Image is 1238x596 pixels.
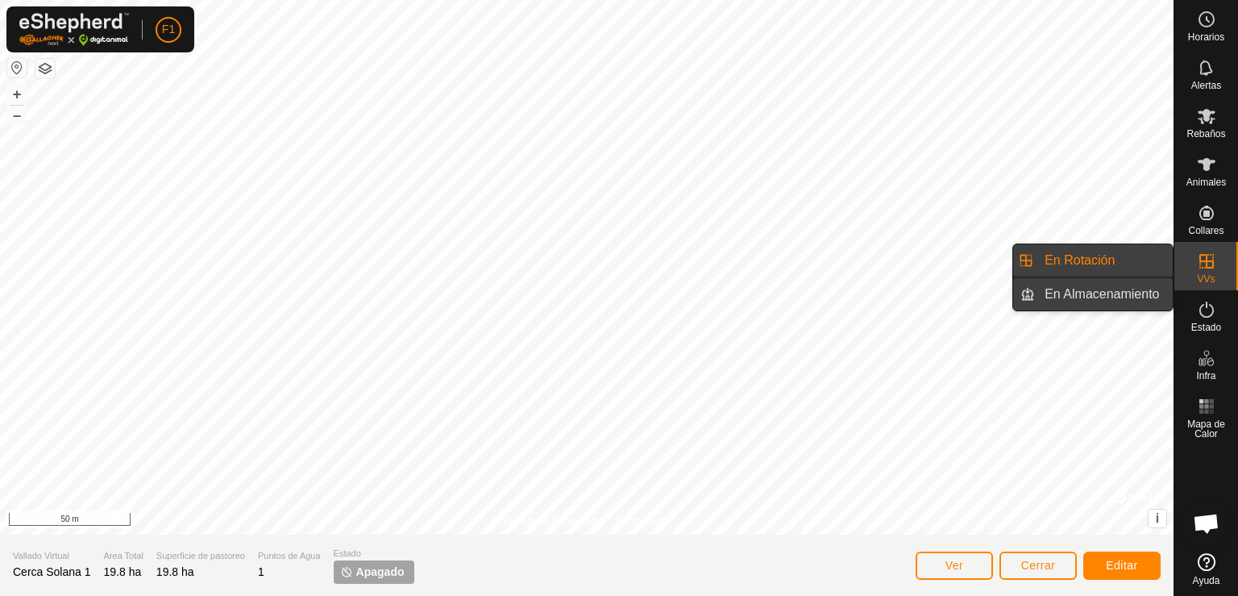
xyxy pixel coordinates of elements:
[1045,251,1115,270] span: En Rotación
[19,13,129,46] img: Logo Gallagher
[1178,419,1234,439] span: Mapa de Calor
[258,565,264,578] span: 1
[13,565,91,578] span: Cerca Solana 1
[1191,323,1221,332] span: Estado
[1035,278,1173,311] a: En Almacenamiento
[334,547,414,561] span: Estado
[7,106,27,125] button: –
[1193,576,1220,586] span: Ayuda
[13,549,91,563] span: Vallado Virtual
[340,565,353,578] img: apagar
[1013,244,1173,277] li: En Rotación
[1174,547,1238,592] a: Ayuda
[616,514,670,528] a: Contáctenos
[7,58,27,77] button: Restablecer Mapa
[156,565,194,578] span: 19.8 ha
[504,514,596,528] a: Política de Privacidad
[35,59,55,78] button: Capas del Mapa
[258,549,321,563] span: Puntos de Agua
[1186,177,1226,187] span: Animales
[999,552,1077,580] button: Cerrar
[1013,278,1173,311] li: En Almacenamiento
[1156,511,1159,525] span: i
[1197,274,1215,284] span: VVs
[356,564,405,581] span: Apagado
[916,552,993,580] button: Ver
[1191,81,1221,90] span: Alertas
[1188,226,1223,235] span: Collares
[7,85,27,104] button: +
[1196,371,1215,381] span: Infra
[104,565,142,578] span: 19.8 ha
[1182,499,1231,548] a: Chat abierto
[1188,32,1224,42] span: Horarios
[1149,510,1166,527] button: i
[1106,559,1138,572] span: Editar
[1186,129,1225,139] span: Rebaños
[162,21,175,38] span: F1
[1035,244,1173,277] a: En Rotación
[1021,559,1056,572] span: Cerrar
[104,549,143,563] span: Área Total
[156,549,245,563] span: Superficie de pastoreo
[1045,285,1159,304] span: En Almacenamiento
[1083,552,1161,580] button: Editar
[945,559,964,572] span: Ver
